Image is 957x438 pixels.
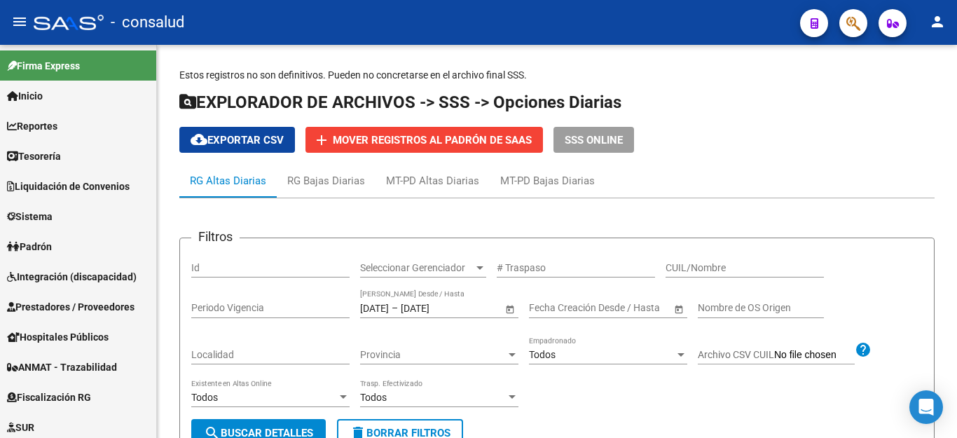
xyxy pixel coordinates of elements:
h3: Filtros [191,227,240,247]
span: EXPLORADOR DE ARCHIVOS -> SSS -> Opciones Diarias [179,93,621,112]
span: Fiscalización RG [7,390,91,405]
span: - consalud [111,7,184,38]
div: RG Altas Diarias [190,173,266,189]
span: SUR [7,420,34,435]
span: Padrón [7,239,52,254]
span: Seleccionar Gerenciador [360,262,474,274]
span: ANMAT - Trazabilidad [7,360,117,375]
p: Estos registros no son definitivos. Pueden no concretarse en el archivo final SSS. [179,67,935,83]
span: Inicio [7,88,43,104]
button: Exportar CSV [179,127,295,153]
span: Sistema [7,209,53,224]
mat-icon: help [855,341,872,358]
span: Firma Express [7,58,80,74]
input: Fecha inicio [529,302,580,314]
button: Open calendar [671,301,686,316]
button: SSS ONLINE [553,127,634,153]
div: MT-PD Altas Diarias [386,173,479,189]
div: RG Bajas Diarias [287,173,365,189]
span: Liquidación de Convenios [7,179,130,194]
span: Hospitales Públicos [7,329,109,345]
span: Integración (discapacidad) [7,269,137,285]
span: Todos [360,392,387,403]
span: Exportar CSV [191,134,284,146]
span: Todos [191,392,218,403]
mat-icon: cloud_download [191,131,207,148]
input: Fecha inicio [360,302,389,314]
span: Archivo CSV CUIL [698,349,774,360]
button: Mover registros al PADRÓN de SAAS [305,127,543,153]
input: Fecha fin [401,302,469,314]
mat-icon: person [929,13,946,30]
span: SSS ONLINE [565,134,623,146]
mat-icon: add [313,132,330,149]
span: Provincia [360,349,506,361]
span: Mover registros al PADRÓN de SAAS [333,134,532,146]
button: Open calendar [502,301,517,316]
div: Open Intercom Messenger [909,390,943,424]
span: Todos [529,349,556,360]
input: Fecha fin [592,302,661,314]
span: Tesorería [7,149,61,164]
span: Reportes [7,118,57,134]
mat-icon: menu [11,13,28,30]
div: MT-PD Bajas Diarias [500,173,595,189]
span: Prestadores / Proveedores [7,299,135,315]
input: Archivo CSV CUIL [774,349,855,362]
span: – [392,302,398,314]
